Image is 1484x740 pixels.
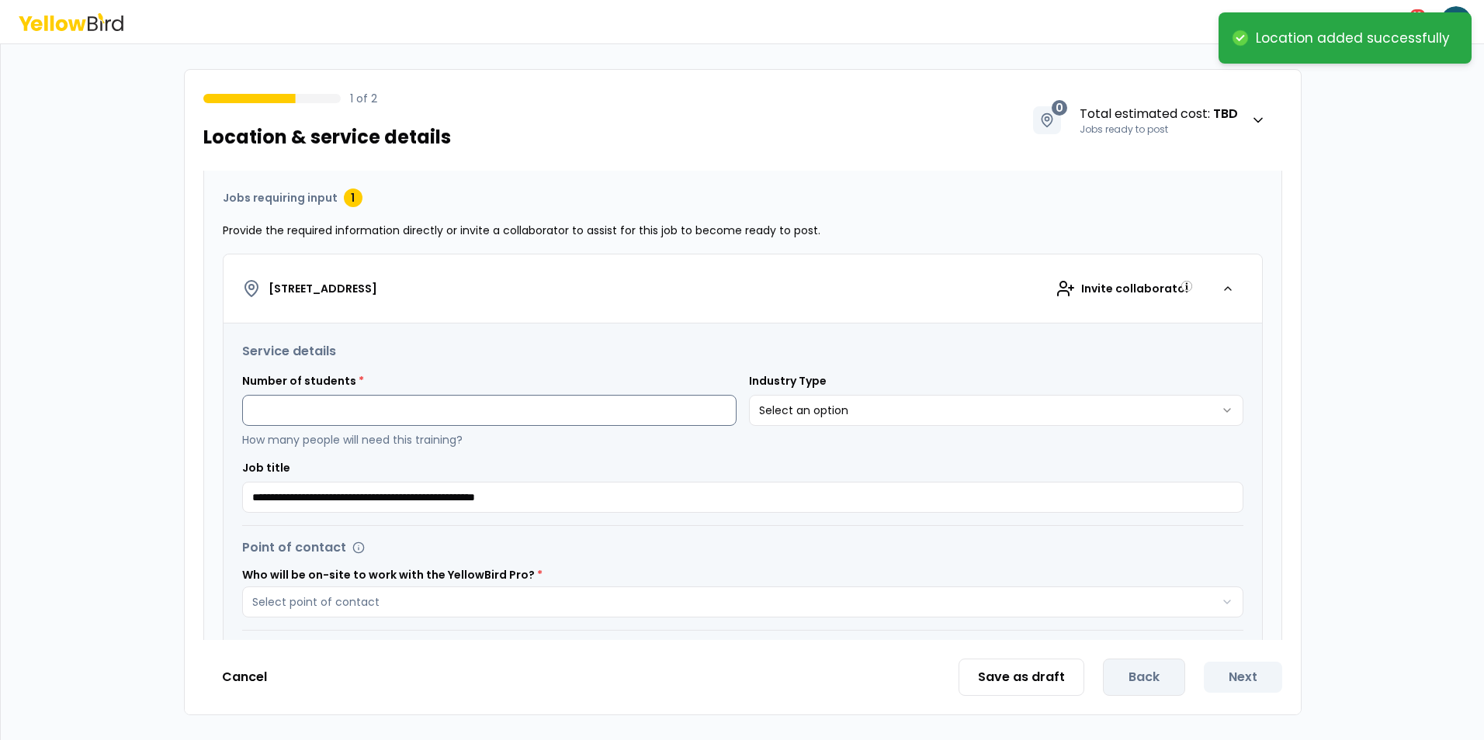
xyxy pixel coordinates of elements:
h1: Location & service details [203,125,451,150]
div: 1 [344,188,362,207]
span: Total estimated cost : [1080,105,1238,123]
button: 12 [1397,6,1428,37]
h3: Service details [242,342,1243,361]
button: Select point of contact [242,586,1243,617]
button: Save as draft [959,659,1084,696]
p: 1 of 2 [350,91,377,106]
h3: Point of contact [242,538,346,557]
span: Jobs ready to post [1080,123,1168,136]
button: 0Total estimated cost: TBDJobs ready to post [1017,88,1282,152]
h3: Jobs requiring input [223,190,338,206]
div: Invite collaborator [1040,273,1206,304]
button: [STREET_ADDRESS]Invite collaborator [224,254,1262,323]
span: DM [1441,6,1472,37]
span: 0 [1052,100,1067,116]
h4: [STREET_ADDRESS] [269,281,377,296]
label: Number of students [242,373,364,389]
button: Cancel [203,662,286,693]
strong: TBD [1213,105,1238,123]
p: How many people will need this training? [242,432,737,448]
p: Provide the required information directly or invite a collaborator to assist for this job to beco... [223,223,1263,238]
label: Job title [242,460,290,475]
div: Location added successfully [1256,29,1450,47]
label: Who will be on-site to work with the YellowBird Pro? [242,569,1243,580]
span: Invite collaborator [1081,281,1190,296]
div: 12 [1409,8,1427,22]
label: Industry Type [749,373,827,389]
